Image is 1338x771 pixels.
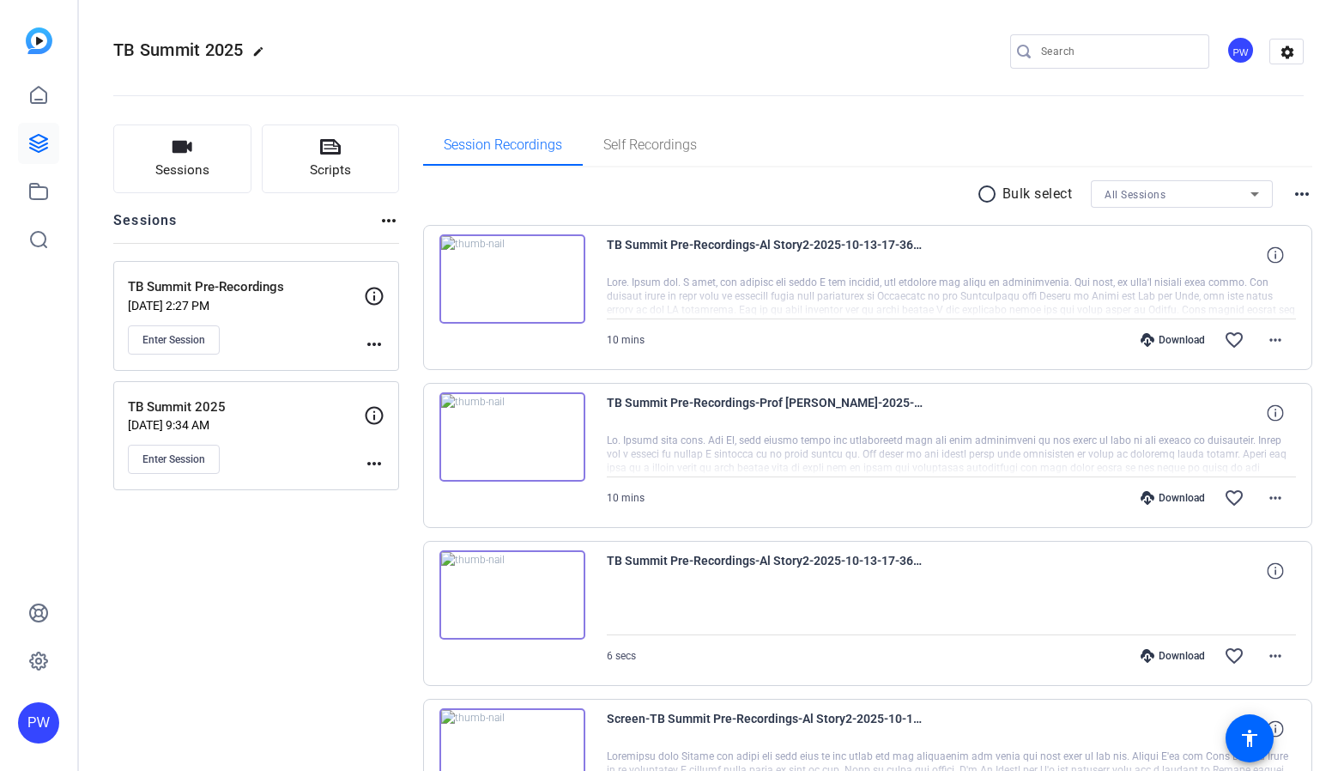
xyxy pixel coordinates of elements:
mat-icon: more_horiz [1265,646,1286,666]
mat-icon: edit [252,46,273,66]
mat-icon: more_horiz [1265,330,1286,350]
button: Sessions [113,124,251,193]
span: Enter Session [142,452,205,466]
mat-icon: favorite_border [1224,330,1244,350]
mat-icon: more_horiz [378,210,399,231]
div: Download [1132,649,1214,663]
mat-icon: more_horiz [1292,184,1312,204]
p: [DATE] 9:34 AM [128,418,364,432]
span: Sessions [155,161,209,180]
span: Enter Session [142,333,205,347]
button: Enter Session [128,445,220,474]
div: PW [1226,36,1255,64]
p: [DATE] 2:27 PM [128,299,364,313]
span: Scripts [310,161,351,180]
input: Search [1041,41,1196,62]
mat-icon: favorite_border [1224,646,1244,666]
p: TB Summit 2025 [128,398,364,417]
img: thumb-nail [439,550,585,640]
span: 10 mins [607,492,645,504]
div: Download [1132,491,1214,505]
mat-icon: more_horiz [1265,488,1286,508]
span: TB Summit Pre-Recordings-Al Story2-2025-10-13-17-36-33-978-0 [607,550,924,592]
div: Download [1132,333,1214,347]
button: Scripts [262,124,400,193]
p: TB Summit Pre-Recordings [128,277,364,297]
ngx-avatar: Pawel Wilkolek [1226,36,1256,66]
mat-icon: settings [1270,39,1305,65]
span: TB Summit Pre-Recordings-Prof [PERSON_NAME]-2025-10-13-17-36-38-979-0 [607,392,924,434]
mat-icon: more_horiz [364,453,384,474]
span: 10 mins [607,334,645,346]
span: All Sessions [1105,189,1165,201]
span: 6 secs [607,650,636,662]
span: TB Summit 2025 [113,39,244,60]
button: Enter Session [128,325,220,355]
h2: Sessions [113,210,178,243]
span: TB Summit Pre-Recordings-Al Story2-2025-10-13-17-36-49-610-0 [607,234,924,276]
p: Bulk select [1002,184,1073,204]
mat-icon: favorite_border [1224,488,1244,508]
span: Screen-TB Summit Pre-Recordings-Al Story2-2025-10-13-17-10-27-295-0 [607,708,924,750]
span: Session Recordings [444,138,562,152]
mat-icon: accessibility [1239,728,1260,749]
img: thumb-nail [439,234,585,324]
mat-icon: more_horiz [364,334,384,355]
img: blue-gradient.svg [26,27,52,54]
div: PW [18,702,59,744]
span: Self Recordings [603,138,697,152]
img: thumb-nail [439,392,585,482]
mat-icon: radio_button_unchecked [977,184,1002,204]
